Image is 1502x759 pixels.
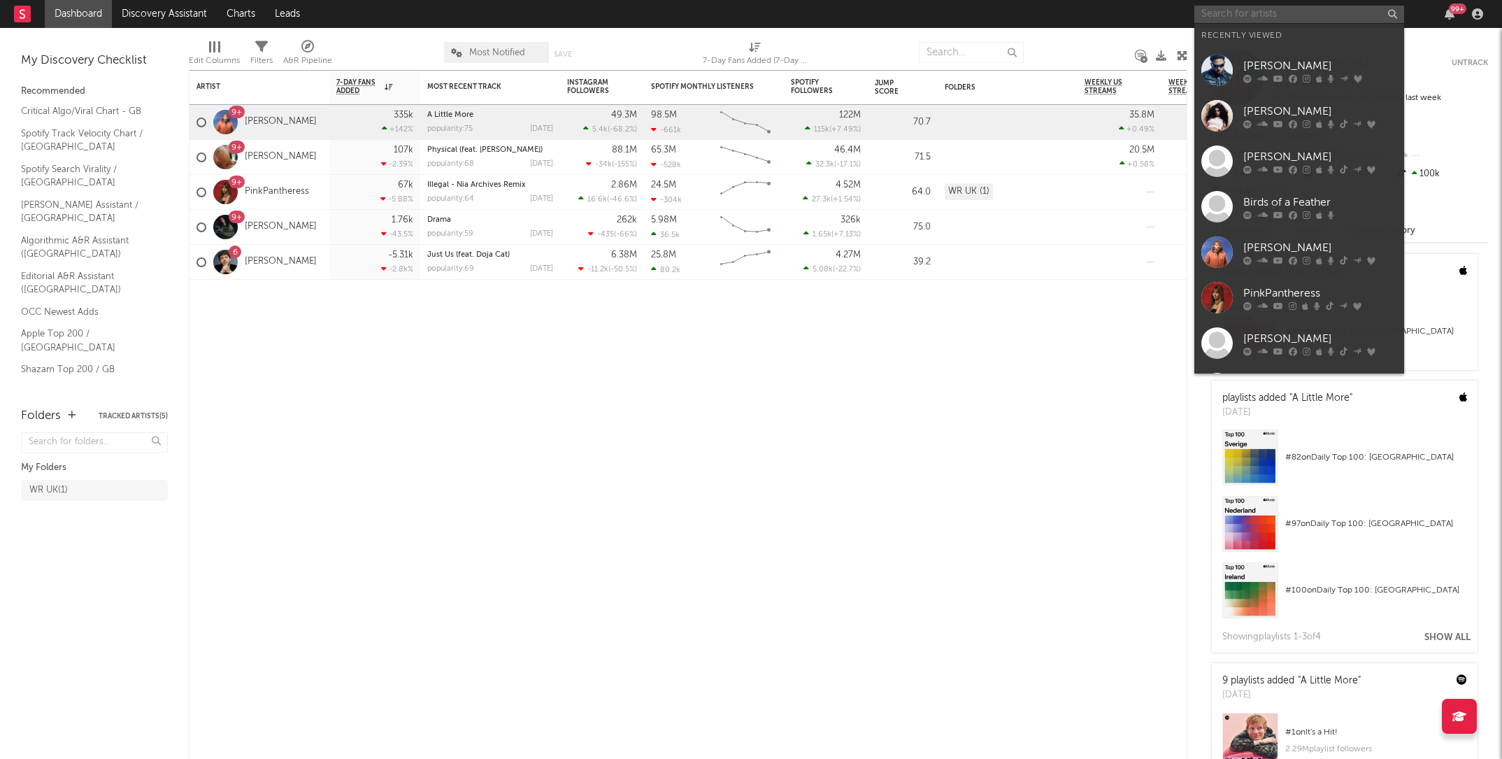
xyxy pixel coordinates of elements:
[875,184,931,201] div: 64.0
[1285,582,1467,599] div: # 100 on Daily Top 100: [GEOGRAPHIC_DATA]
[875,149,931,166] div: 71.5
[803,264,861,274] div: ( )
[427,181,526,189] a: Illegal - Nia Archives Remix
[1243,239,1397,256] div: [PERSON_NAME]
[21,408,61,425] div: Folders
[189,35,240,76] div: Edit Columns
[554,50,572,58] button: Save
[1285,516,1467,532] div: # 97 on Daily Top 100: [GEOGRAPHIC_DATA]
[812,196,831,204] span: 27.3k
[875,219,931,236] div: 75.0
[1395,165,1488,183] div: 100k
[1194,366,1404,411] a: [PERSON_NAME]
[834,146,861,155] div: 46.4M
[839,111,861,120] div: 122M
[427,146,553,154] div: Physical (feat. Troye Sivan)
[815,161,834,169] span: 32.3k
[1212,496,1478,562] a: #97onDaily Top 100: [GEOGRAPHIC_DATA]
[21,269,154,297] a: Editorial A&R Assistant ([GEOGRAPHIC_DATA])
[587,266,608,274] span: -11.2k
[427,83,532,91] div: Most Recent Track
[21,326,154,355] a: Apple Top 200 / [GEOGRAPHIC_DATA]
[588,229,637,239] div: ( )
[803,229,861,239] div: ( )
[381,159,413,169] div: -2.39 %
[651,230,680,239] div: 36.5k
[1243,194,1397,211] div: Birds of a Feather
[21,162,154,190] a: Spotify Search Virality / [GEOGRAPHIC_DATA]
[567,78,616,95] div: Instagram Followers
[651,215,677,225] div: 5.98M
[530,125,553,133] div: [DATE]
[1285,741,1467,758] div: 2.29M playlist followers
[427,251,553,259] div: Just Us (feat. Doja Cat)
[611,180,637,190] div: 2.86M
[1449,3,1466,14] div: 99 +
[651,146,676,155] div: 65.3M
[1222,674,1361,688] div: 9 playlists added
[835,266,859,274] span: -22.7 %
[1285,449,1467,466] div: # 82 on Daily Top 100: [GEOGRAPHIC_DATA]
[714,175,777,210] svg: Chart title
[381,264,413,274] div: -2.8k %
[1194,320,1404,366] a: [PERSON_NAME]
[1212,562,1478,629] a: #100onDaily Top 100: [GEOGRAPHIC_DATA]
[651,125,681,134] div: -661k
[651,180,676,190] div: 24.5M
[1129,146,1154,155] div: 20.5M
[834,231,859,239] span: +7.13 %
[714,245,777,280] svg: Chart title
[1194,6,1404,23] input: Search for artists
[250,35,273,76] div: Filters
[394,111,413,120] div: 335k
[592,126,608,134] span: 5.4k
[945,83,1050,92] div: Folders
[336,78,381,95] span: 7-Day Fans Added
[469,48,525,57] span: Most Notified
[1243,103,1397,120] div: [PERSON_NAME]
[611,111,637,120] div: 49.3M
[609,196,635,204] span: -46.6 %
[1452,56,1488,70] button: Untrack
[29,482,68,499] div: WR UK ( 1 )
[427,181,553,189] div: Illegal - Nia Archives Remix
[245,116,317,128] a: [PERSON_NAME]
[1168,78,1221,95] span: Weekly UK Streams
[1298,676,1361,686] a: "A Little More"
[21,126,154,155] a: Spotify Track Velocity Chart / [GEOGRAPHIC_DATA]
[398,180,413,190] div: 67k
[1194,48,1404,93] a: [PERSON_NAME]
[1289,393,1352,403] a: "A Little More"
[427,265,474,273] div: popularity: 69
[813,266,833,274] span: 5.08k
[196,83,301,91] div: Artist
[427,111,473,119] a: A Little More
[703,35,808,76] div: 7-Day Fans Added (7-Day Fans Added)
[1243,57,1397,74] div: [PERSON_NAME]
[1201,27,1397,44] div: Recently Viewed
[791,78,840,95] div: Spotify Followers
[714,140,777,175] svg: Chart title
[814,126,829,134] span: 115k
[805,125,861,134] div: ( )
[617,215,637,225] div: 262k
[651,83,756,91] div: Spotify Monthly Listeners
[945,183,993,200] div: WR UK (1)
[21,362,154,377] a: Shazam Top 200 / GB
[530,265,553,273] div: [DATE]
[831,126,859,134] span: +7.49 %
[1395,147,1488,165] div: --
[875,254,931,271] div: 39.2
[1194,229,1404,275] a: [PERSON_NAME]
[836,250,861,260] div: 4.27M
[651,265,680,274] div: 80.2k
[245,221,317,233] a: [PERSON_NAME]
[1243,330,1397,347] div: [PERSON_NAME]
[836,180,861,190] div: 4.52M
[875,79,910,96] div: Jump Score
[427,216,451,224] a: Drama
[813,231,831,239] span: 1.65k
[1445,8,1454,20] button: 99+
[595,161,612,169] span: -34k
[714,105,777,140] svg: Chart title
